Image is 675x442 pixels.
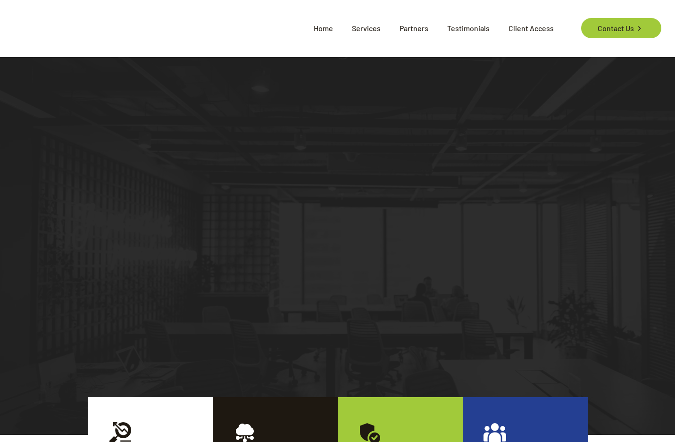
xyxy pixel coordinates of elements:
rs-layer: DEW IT [131,145,290,221]
span: Home [304,14,342,42]
span: Services [342,14,390,42]
span: Client Access [499,14,563,42]
span: Testimonials [438,14,499,42]
span: Partners [390,14,438,42]
span: Solutions [131,179,290,224]
a: Contact Us [581,18,661,38]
